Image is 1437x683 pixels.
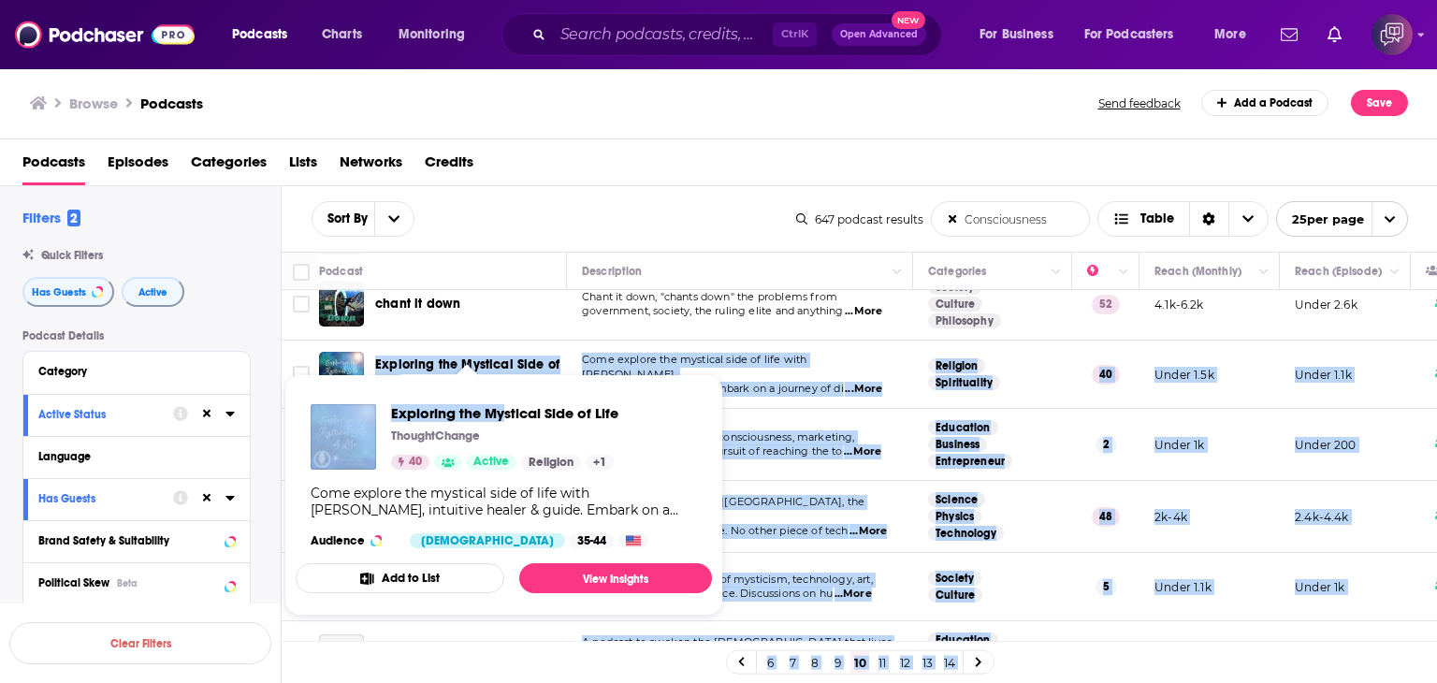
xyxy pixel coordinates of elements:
input: Search podcasts, credits, & more... [553,20,773,50]
div: Categories [928,260,986,283]
a: Entrepreneur [928,454,1012,469]
button: Save [1351,90,1408,116]
button: Clear Filters [9,622,271,664]
a: 11 [873,651,892,674]
a: 8 [806,651,824,674]
a: Culture [928,297,982,312]
button: Has Guests [22,277,114,307]
span: Logged in as corioliscompany [1372,14,1413,55]
p: Under 1k [1295,579,1344,595]
span: Political Skew [38,576,109,589]
a: View Insights [519,563,712,593]
a: Categories [191,147,267,185]
span: 25 per page [1277,205,1364,234]
span: For Podcasters [1084,22,1174,48]
span: Toggle select row [293,296,310,312]
div: Sort Direction [1189,202,1228,236]
span: Ctrl K [773,22,817,47]
p: 40 [1092,365,1120,384]
div: Podcast [319,260,363,283]
div: Search podcasts, credits, & more... [519,13,960,56]
h3: Audience [311,533,395,548]
span: Charts [322,22,362,48]
span: Active [138,287,167,298]
button: open menu [385,20,489,50]
div: Has Guests [38,492,161,505]
button: Active [122,277,184,307]
a: Thank Goddess [319,634,364,679]
span: Table [1140,212,1174,225]
p: 2.4k-4.4k [1295,509,1349,525]
span: Monitoring [399,22,465,48]
a: Culture [928,588,982,603]
p: Under 1.1k [1295,367,1352,383]
img: User Profile [1372,14,1413,55]
img: Podchaser - Follow, Share and Rate Podcasts [15,17,195,52]
a: 13 [918,651,936,674]
p: Under 200 [1295,437,1357,453]
p: Under 1.1k [1154,579,1212,595]
span: ushered in the Nuclear Age. No other piece of tech [582,524,849,537]
a: Religion [521,455,581,470]
span: On [DATE], in a [US_STATE][GEOGRAPHIC_DATA], the Trinity Test [582,495,864,523]
span: Podcasts [232,22,287,48]
button: Choose View [1097,201,1269,237]
div: [DEMOGRAPHIC_DATA] [410,533,565,548]
button: Has Guests [38,487,173,510]
span: Exploring the intersection of mysticism, technology, art, [582,573,873,586]
button: open menu [374,202,414,236]
button: Active Status [38,402,173,426]
button: Show profile menu [1372,14,1413,55]
p: 48 [1092,507,1120,526]
button: Add to List [296,563,504,593]
button: open menu [312,212,374,225]
a: 7 [783,651,802,674]
button: Brand Safety & Suitability [38,529,235,552]
a: 9 [828,651,847,674]
a: Credits [425,147,473,185]
h2: Filters [22,209,80,226]
button: open menu [219,20,312,50]
img: chant it down [319,282,364,327]
div: Reach (Episode) [1295,260,1382,283]
p: Under 1k [1154,437,1204,453]
span: Open Advanced [840,30,918,39]
div: Reach (Monthly) [1154,260,1241,283]
a: Active [466,455,516,470]
span: ...More [849,524,887,539]
button: open menu [1276,201,1408,237]
div: Category [38,365,223,378]
span: Chant it down, "chants down" the problems from [582,290,837,303]
a: Podcasts [22,147,85,185]
div: 647 podcast results [796,212,923,226]
div: Beta [117,577,138,589]
a: Philosophy [928,313,1001,328]
button: Send feedback [1093,95,1186,111]
div: Description [582,260,642,283]
a: Exploring the Mystical Side of Life [391,404,618,422]
a: Religion [928,358,985,373]
button: open menu [1201,20,1270,50]
button: Column Actions [886,261,908,283]
a: Exploring the Mystical Side of Life [319,352,364,397]
span: Come explore the mystical side of life with [PERSON_NAME], [582,353,806,381]
div: Active Status [38,408,161,421]
span: A podcast to awaken the [DEMOGRAPHIC_DATA] that lives inside you. Join [582,635,892,663]
p: 52 [1092,295,1120,313]
span: ...More [835,587,872,602]
span: New [892,11,925,29]
p: 5 [1096,577,1117,596]
h3: Browse [69,94,118,112]
button: Open AdvancedNew [832,23,926,46]
a: Society [928,571,981,586]
div: 35-44 [570,533,614,548]
div: Language [38,450,223,463]
a: Add a Podcast [1201,90,1329,116]
a: 40 [391,455,429,470]
span: ...More [845,382,882,397]
a: Business [928,437,987,452]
